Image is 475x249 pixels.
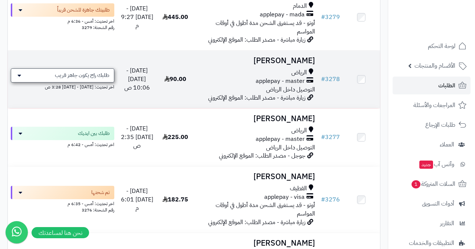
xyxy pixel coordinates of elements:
[413,100,455,110] span: المراجعات والأسئلة
[11,83,114,90] div: اخر تحديث: [DATE] - [DATE] 3:28 ص
[412,180,420,188] span: 1
[264,193,305,201] span: applepay - visa
[393,195,471,213] a: أدوات التسويق
[82,207,114,213] span: رقم الشحنة: 3276
[55,72,109,79] span: طلبك راح يكون جاهز قريب
[393,136,471,153] a: العملاء
[256,77,305,85] span: applepay - master
[208,93,305,102] span: زيارة مباشرة - مصدر الطلب: الموقع الإلكتروني
[266,85,315,94] span: التوصيل داخل الرياض
[266,143,315,152] span: التوصيل داخل الرياض
[411,179,455,189] span: السلات المتروكة
[256,135,305,143] span: applepay - master
[197,172,315,181] h3: [PERSON_NAME]
[164,75,186,84] span: 90.00
[208,218,305,227] span: زيارة مباشرة - مصدر الطلب: الموقع الإلكتروني
[393,37,471,55] a: لوحة التحكم
[208,35,305,44] span: زيارة مباشرة - مصدر الطلب: الموقع الإلكتروني
[11,199,114,207] div: اخر تحديث: أمس - 6:35 م
[393,175,471,193] a: السلات المتروكة1
[260,10,305,19] span: applepay - mada
[321,195,340,204] a: #3276
[428,41,455,51] span: لوحة التحكم
[422,198,454,209] span: أدوات التسويق
[409,238,454,248] span: التطبيقات والخدمات
[163,195,188,204] span: 182.75
[291,126,307,135] span: الرياض
[321,133,340,142] a: #3277
[321,13,340,22] a: #3279
[163,133,188,142] span: 225.00
[219,151,305,160] span: جوجل - مصدر الطلب: الموقع الإلكتروني
[197,239,315,248] h3: [PERSON_NAME]
[393,116,471,134] a: طلبات الإرجاع
[57,6,110,14] span: طلبيتك جاهزة للشحن قريباً
[91,189,110,196] span: تم شحنها
[121,187,153,213] span: [DATE] - [DATE] 6:01 م
[440,218,454,229] span: التقارير
[291,68,307,77] span: الرياض
[216,19,315,36] span: أوتو - قد يستغرق الشحن مدة أطول في أوقات المواسم
[293,2,307,10] span: الدمام
[321,75,325,84] span: #
[419,161,433,169] span: جديد
[321,133,325,142] span: #
[393,96,471,114] a: المراجعات والأسئلة
[121,4,153,30] span: [DATE] - [DATE] 9:27 م
[393,155,471,173] a: وآتس آبجديد
[124,66,150,92] span: [DATE] - [DATE] 10:06 ص
[11,140,114,148] div: اخر تحديث: أمس - 6:42 م
[440,139,454,150] span: العملاء
[438,80,455,91] span: الطلبات
[419,159,454,169] span: وآتس آب
[393,214,471,232] a: التقارير
[393,77,471,94] a: الطلبات
[121,124,153,150] span: [DATE] - [DATE] 2:35 ص
[321,13,325,22] span: #
[197,114,315,123] h3: [PERSON_NAME]
[321,75,340,84] a: #3278
[78,130,110,137] span: طلبك بين ايديك
[82,24,114,31] span: رقم الشحنة: 3279
[415,61,455,71] span: الأقسام والمنتجات
[425,120,455,130] span: طلبات الإرجاع
[11,17,114,25] div: اخر تحديث: أمس - 6:36 م
[216,201,315,218] span: أوتو - قد يستغرق الشحن مدة أطول في أوقات المواسم
[321,195,325,204] span: #
[197,56,315,65] h3: [PERSON_NAME]
[163,13,188,22] span: 445.00
[290,184,307,193] span: القطيف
